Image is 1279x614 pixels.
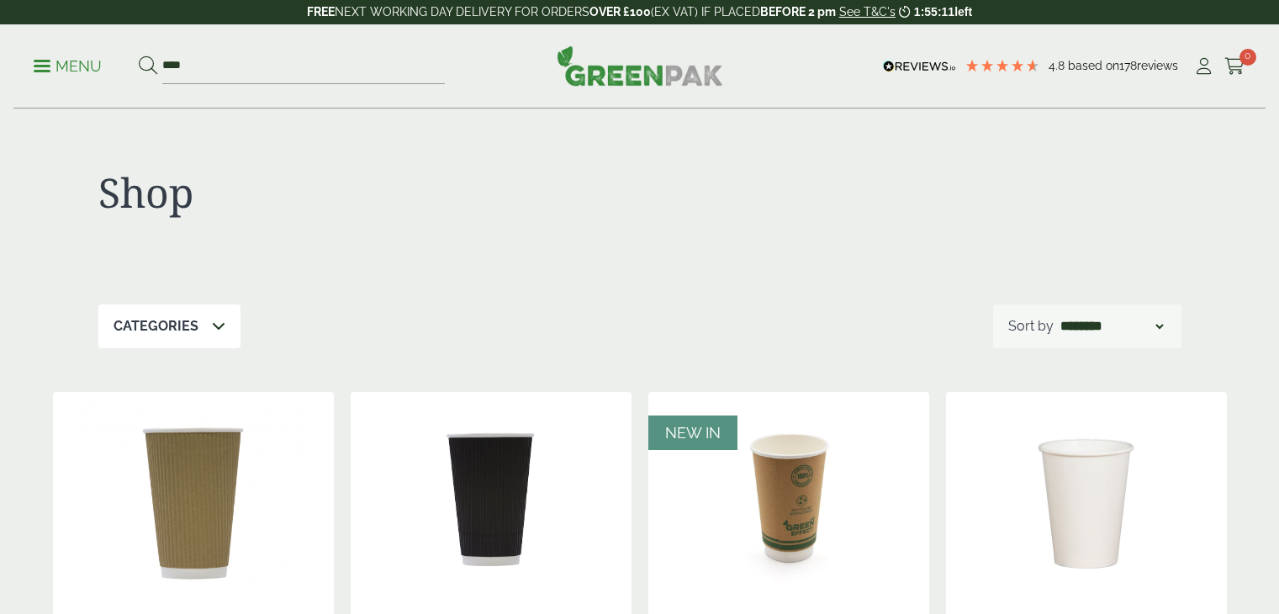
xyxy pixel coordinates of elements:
strong: FREE [307,5,335,19]
img: 16oz Green Effect Double Wall Hot Drink cup [648,392,929,602]
a: See T&C's [839,5,896,19]
select: Shop order [1057,316,1166,336]
a: 0 [1224,54,1245,79]
span: 4.8 [1049,59,1068,72]
span: reviews [1137,59,1178,72]
p: Menu [34,56,102,77]
img: 16oz Kraft c [53,392,334,602]
p: Categories [114,316,198,336]
i: My Account [1193,58,1214,75]
strong: BEFORE 2 pm [760,5,836,19]
span: 178 [1119,59,1137,72]
span: left [954,5,972,19]
span: Based on [1068,59,1119,72]
i: Cart [1224,58,1245,75]
p: Sort by [1008,316,1054,336]
span: NEW IN [665,424,721,442]
strong: OVER £100 [589,5,651,19]
h1: Shop [98,168,640,217]
span: 0 [1239,49,1256,66]
img: REVIEWS.io [883,61,956,72]
img: 16oz Single Wall White Paper Cup-0 [946,392,1227,602]
img: GreenPak Supplies [557,45,723,86]
span: 1:55:11 [914,5,954,19]
a: Menu [34,56,102,73]
div: 4.78 Stars [965,58,1040,73]
img: 16oz Black Ripple Cup-0 [351,392,632,602]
